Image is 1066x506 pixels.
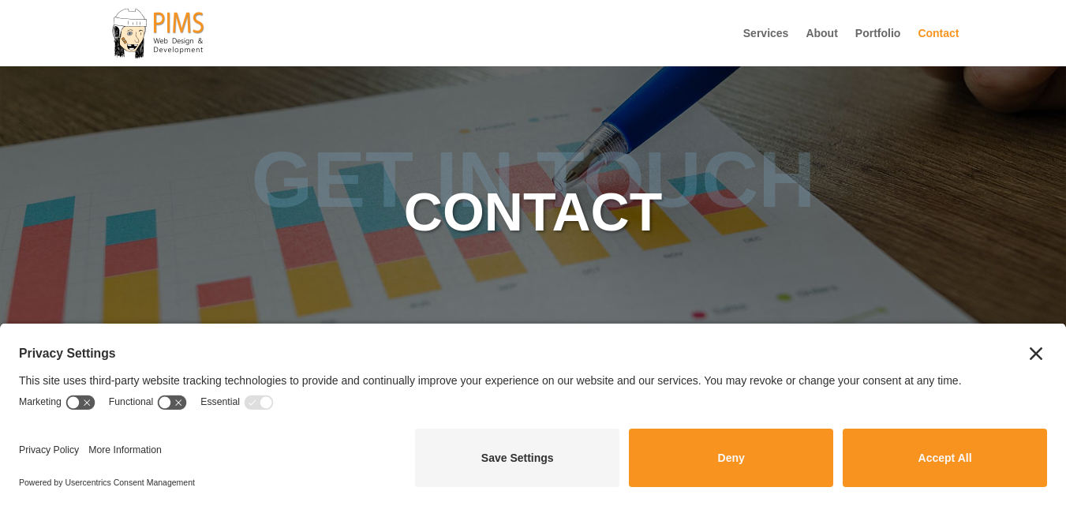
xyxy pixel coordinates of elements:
img: PIMS Web Design & Development LLC [110,7,207,60]
a: Portfolio [855,28,901,66]
a: Contact [918,28,959,66]
a: Services [743,28,789,66]
a: About [806,28,837,66]
h1: Contact [107,185,959,246]
p: Get In Touch [107,169,959,190]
